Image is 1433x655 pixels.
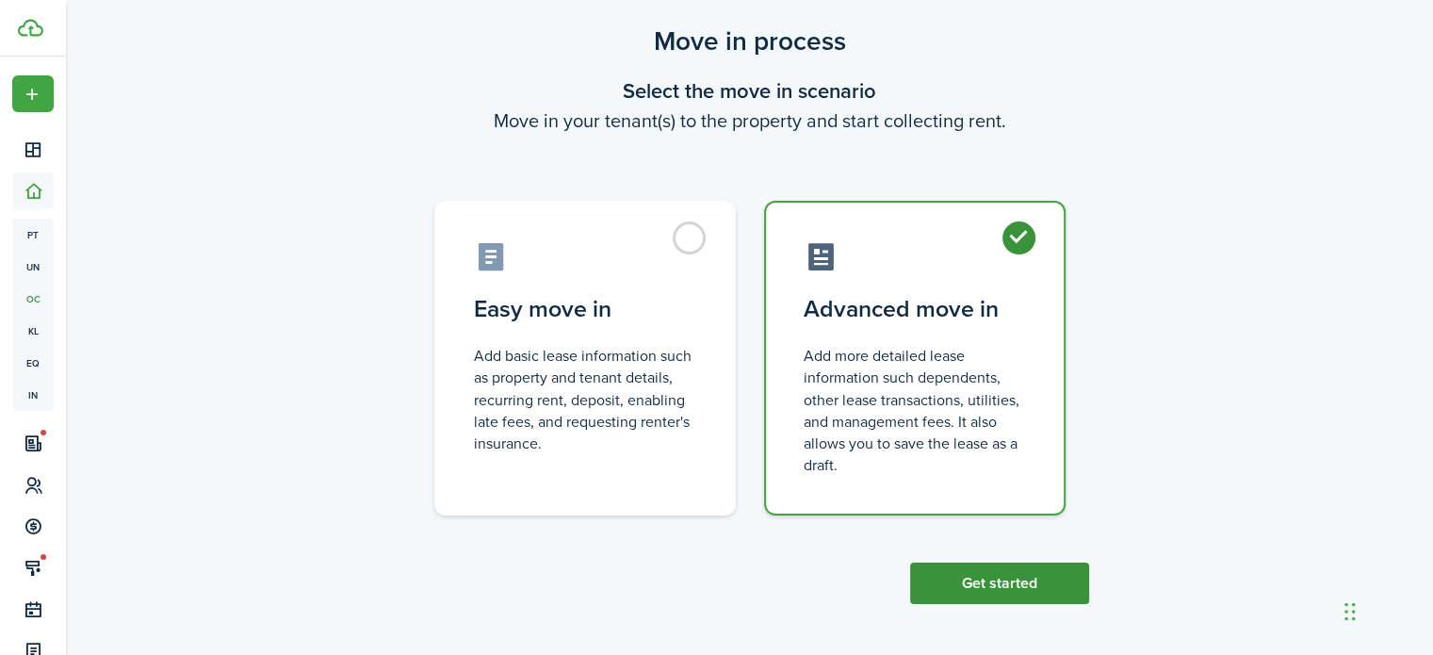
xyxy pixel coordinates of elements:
[474,292,696,326] control-radio-card-title: Easy move in
[12,347,54,379] a: eq
[12,219,54,251] a: pt
[411,106,1089,135] wizard-step-header-description: Move in your tenant(s) to the property and start collecting rent.
[474,345,696,454] control-radio-card-description: Add basic lease information such as property and tenant details, recurring rent, deposit, enablin...
[12,251,54,283] a: un
[1344,583,1356,640] div: Drag
[910,563,1089,604] button: Get started
[411,75,1089,106] wizard-step-header-title: Select the move in scenario
[411,22,1089,61] scenario-title: Move in process
[18,19,43,37] img: TenantCloud
[12,379,54,411] a: in
[12,315,54,347] a: kl
[804,292,1026,326] control-radio-card-title: Advanced move in
[1339,565,1433,655] iframe: Chat Widget
[12,75,54,112] button: Open menu
[804,345,1026,476] control-radio-card-description: Add more detailed lease information such dependents, other lease transactions, utilities, and man...
[12,283,54,315] a: oc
